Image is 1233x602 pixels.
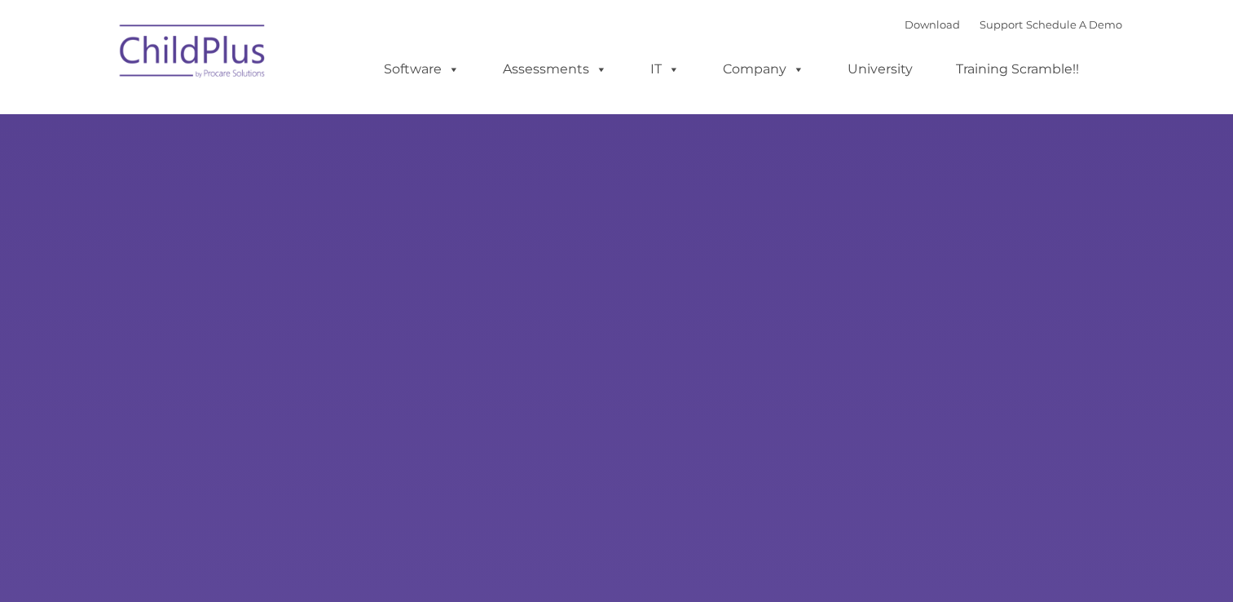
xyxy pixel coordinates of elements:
a: IT [634,53,696,86]
a: Assessments [487,53,623,86]
font: | [905,18,1122,31]
a: Training Scramble!! [940,53,1095,86]
a: Download [905,18,960,31]
a: Schedule A Demo [1026,18,1122,31]
a: University [831,53,929,86]
a: Company [707,53,821,86]
a: Support [980,18,1023,31]
img: ChildPlus by Procare Solutions [112,13,275,95]
a: Software [368,53,476,86]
